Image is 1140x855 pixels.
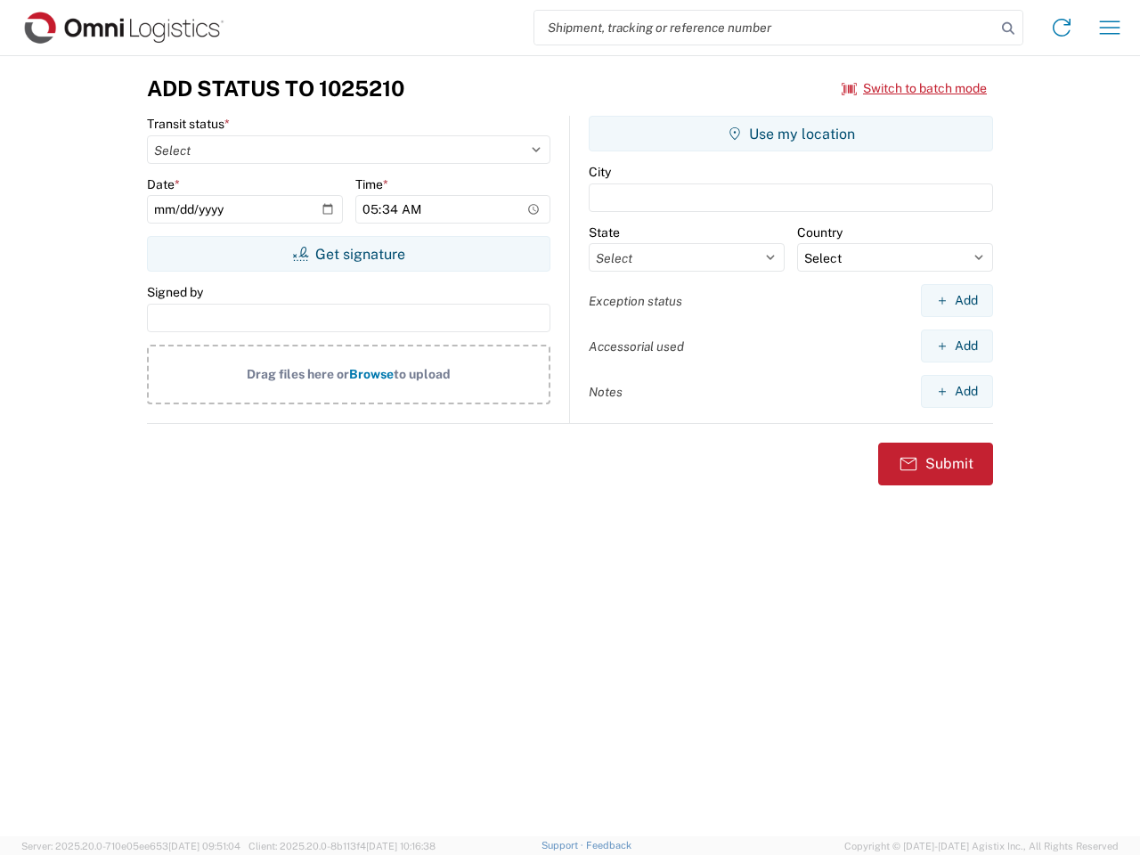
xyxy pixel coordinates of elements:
[589,338,684,354] label: Accessorial used
[168,841,240,851] span: [DATE] 09:51:04
[921,330,993,362] button: Add
[21,841,240,851] span: Server: 2025.20.0-710e05ee653
[394,367,451,381] span: to upload
[842,74,987,103] button: Switch to batch mode
[534,11,996,45] input: Shipment, tracking or reference number
[147,236,550,272] button: Get signature
[247,367,349,381] span: Drag files here or
[147,284,203,300] label: Signed by
[878,443,993,485] button: Submit
[844,838,1119,854] span: Copyright © [DATE]-[DATE] Agistix Inc., All Rights Reserved
[589,224,620,240] label: State
[349,367,394,381] span: Browse
[921,375,993,408] button: Add
[147,176,180,192] label: Date
[921,284,993,317] button: Add
[355,176,388,192] label: Time
[147,76,404,102] h3: Add Status to 1025210
[797,224,843,240] label: Country
[586,840,631,851] a: Feedback
[589,384,623,400] label: Notes
[248,841,436,851] span: Client: 2025.20.0-8b113f4
[589,293,682,309] label: Exception status
[589,116,993,151] button: Use my location
[589,164,611,180] label: City
[147,116,230,132] label: Transit status
[541,840,586,851] a: Support
[366,841,436,851] span: [DATE] 10:16:38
